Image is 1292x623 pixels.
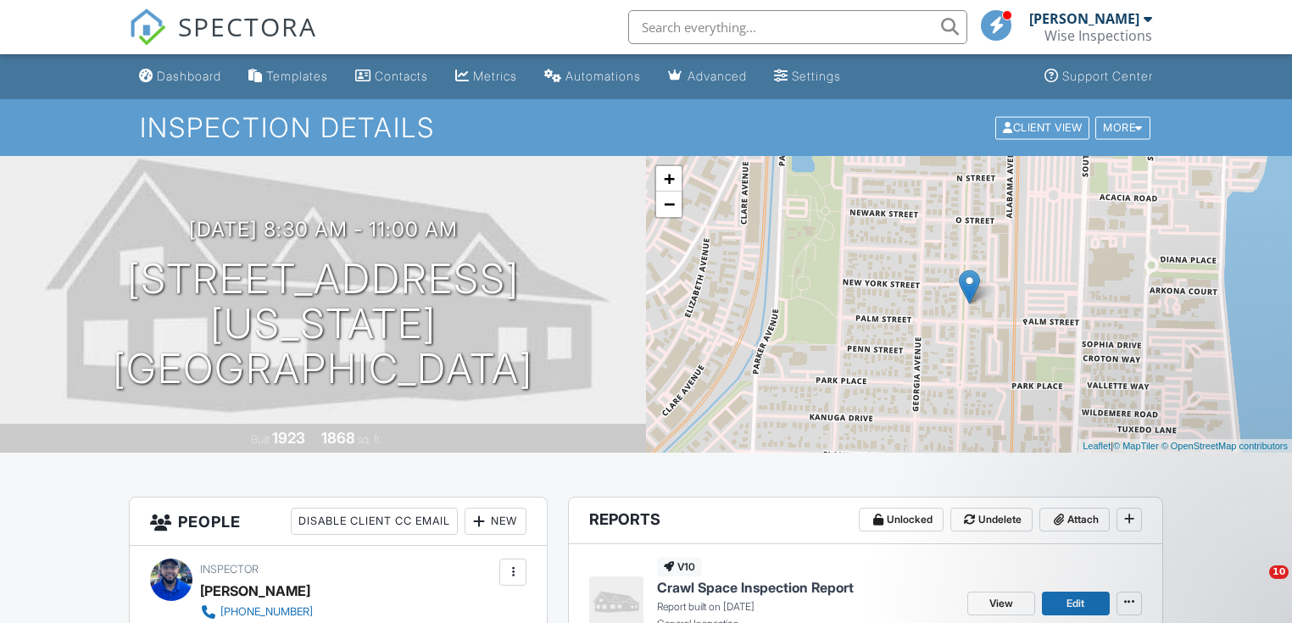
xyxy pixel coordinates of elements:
[656,192,682,217] a: Zoom out
[473,69,517,83] div: Metrics
[1062,69,1153,83] div: Support Center
[767,61,848,92] a: Settings
[1234,565,1275,606] iframe: Intercom live chat
[291,508,458,535] div: Disable Client CC Email
[178,8,317,44] span: SPECTORA
[1083,441,1111,451] a: Leaflet
[1044,27,1152,44] div: Wise Inspections
[132,61,228,92] a: Dashboard
[1038,61,1160,92] a: Support Center
[565,69,641,83] div: Automations
[688,69,747,83] div: Advanced
[129,8,166,46] img: The Best Home Inspection Software - Spectora
[628,10,967,44] input: Search everything...
[448,61,524,92] a: Metrics
[661,61,754,92] a: Advanced
[266,69,328,83] div: Templates
[358,433,381,446] span: sq. ft.
[200,563,259,576] span: Inspector
[1161,441,1288,451] a: © OpenStreetMap contributors
[321,429,355,447] div: 1868
[129,23,317,58] a: SPECTORA
[465,508,526,535] div: New
[656,166,682,192] a: Zoom in
[242,61,335,92] a: Templates
[375,69,428,83] div: Contacts
[1113,441,1159,451] a: © MapTiler
[200,578,310,604] div: [PERSON_NAME]
[1095,116,1150,139] div: More
[995,116,1089,139] div: Client View
[200,604,479,620] a: [PHONE_NUMBER]
[537,61,648,92] a: Automations (Basic)
[1269,565,1289,579] span: 10
[994,120,1094,133] a: Client View
[1029,10,1139,27] div: [PERSON_NAME]
[189,218,458,241] h3: [DATE] 8:30 am - 11:00 am
[130,498,547,546] h3: People
[157,69,221,83] div: Dashboard
[140,113,1152,142] h1: Inspection Details
[348,61,435,92] a: Contacts
[27,257,619,391] h1: [STREET_ADDRESS][US_STATE] [GEOGRAPHIC_DATA]
[220,605,313,619] div: [PHONE_NUMBER]
[251,433,270,446] span: Built
[1078,439,1292,453] div: |
[792,69,841,83] div: Settings
[272,429,305,447] div: 1923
